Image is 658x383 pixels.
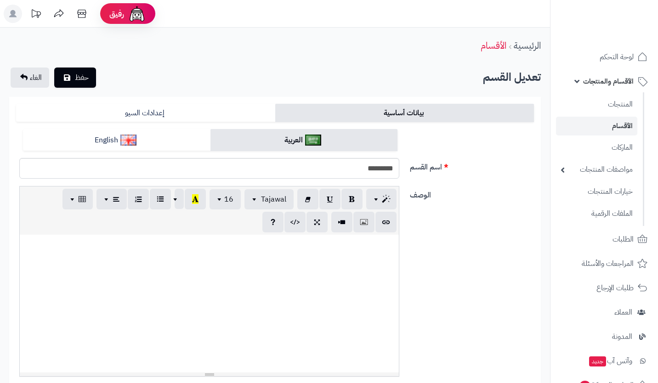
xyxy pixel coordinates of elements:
a: إعدادات السيو [16,104,275,122]
b: تعديل القسم [483,69,541,85]
span: الغاء [30,72,42,83]
label: اسم القسم [406,158,538,173]
span: لوحة التحكم [600,51,634,63]
button: حفظ [54,68,96,88]
span: المدونة [612,330,632,343]
a: طلبات الإرجاع [556,277,652,299]
span: حفظ [75,72,89,83]
span: جديد [589,356,606,366]
a: الغاء [11,68,49,88]
button: Tajawal [244,189,294,209]
img: logo-2.png [596,26,649,45]
button: 16 [210,189,241,209]
a: تحديثات المنصة [24,5,47,25]
span: 16 [224,194,233,205]
a: الرئيسية [514,39,541,52]
span: العملاء [614,306,632,319]
a: العملاء [556,301,652,323]
span: رفيق [109,8,124,19]
a: خيارات المنتجات [556,182,637,202]
a: المدونة [556,326,652,348]
a: لوحة التحكم [556,46,652,68]
img: العربية [305,135,321,146]
span: Tajawal [261,194,286,205]
img: ai-face.png [128,5,146,23]
a: الطلبات [556,228,652,250]
img: English [120,135,136,146]
span: المراجعات والأسئلة [582,257,634,270]
a: بيانات أساسية [275,104,534,122]
a: الماركات [556,138,637,158]
label: الوصف [406,186,538,201]
a: الأقسام [556,117,637,135]
a: المراجعات والأسئلة [556,253,652,275]
a: العربية [210,129,398,152]
a: الأقسام [481,39,506,52]
a: English [23,129,210,152]
a: الملفات الرقمية [556,204,637,224]
span: الطلبات [613,233,634,246]
span: الأقسام والمنتجات [583,75,634,88]
span: طلبات الإرجاع [596,282,634,294]
a: المنتجات [556,95,637,114]
a: مواصفات المنتجات [556,160,637,180]
a: وآتس آبجديد [556,350,652,372]
span: وآتس آب [588,355,632,367]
